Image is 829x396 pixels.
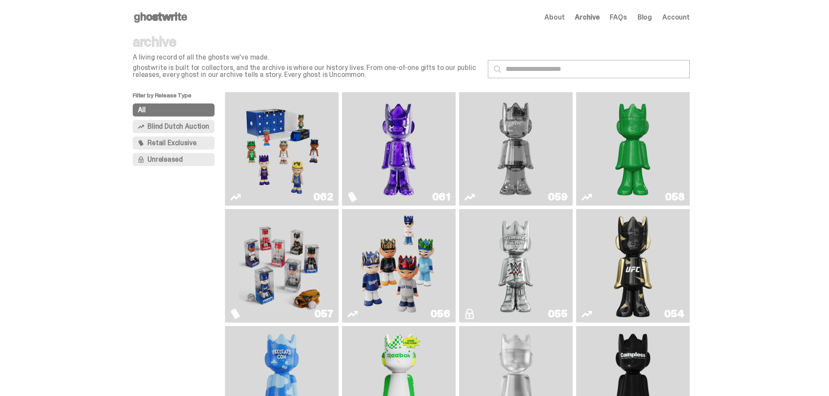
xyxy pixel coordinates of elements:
a: Game Face (2025) [230,96,333,202]
button: Retail Exclusive [133,136,215,150]
a: Game Face (2025) [230,213,333,319]
img: Schrödinger's ghost: Sunday Green [590,96,675,202]
a: FAQs [610,14,627,21]
a: Blog [638,14,652,21]
a: Ruby [581,213,685,319]
div: 062 [313,192,333,202]
div: 054 [664,309,685,319]
button: All [133,103,215,116]
p: Filter by Release Type [133,92,225,103]
div: 059 [548,192,567,202]
a: Archive [575,14,599,21]
p: archive [133,35,481,49]
a: About [544,14,564,21]
a: I Was There SummerSlam [464,213,567,319]
img: Game Face (2025) [239,96,324,202]
img: Ruby [610,213,656,319]
div: 061 [432,192,450,202]
button: Unreleased [133,153,215,166]
p: ghostwrite is built for collectors, and the archive is where our history lives. From one-of-one g... [133,64,481,78]
div: 056 [430,309,450,319]
img: Fantasy [356,96,441,202]
button: Blind Dutch Auction [133,120,215,133]
a: Game Face (2025) [347,213,450,319]
img: I Was There SummerSlam [473,213,558,319]
a: Fantasy [347,96,450,202]
span: Unreleased [148,156,182,163]
a: Account [662,14,690,21]
div: 055 [548,309,567,319]
img: Two [473,96,558,202]
span: Blind Dutch Auction [148,123,209,130]
a: Schrödinger's ghost: Sunday Green [581,96,685,202]
span: Retail Exclusive [148,140,196,146]
p: A living record of all the ghosts we've made. [133,54,481,61]
img: Game Face (2025) [239,213,324,319]
div: 058 [665,192,685,202]
span: All [138,106,146,113]
img: Game Face (2025) [356,213,441,319]
a: Two [464,96,567,202]
div: 057 [314,309,333,319]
